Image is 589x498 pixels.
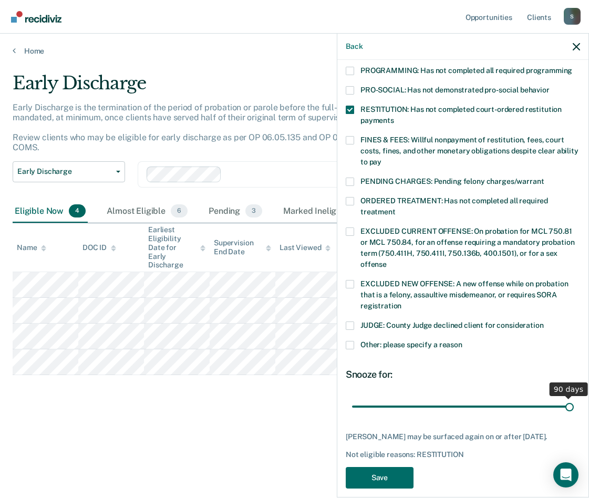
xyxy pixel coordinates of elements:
[564,8,581,25] button: Profile dropdown button
[360,227,574,268] span: EXCLUDED CURRENT OFFENSE: On probation for MCL 750.81 or MCL 750.84, for an offense requiring a m...
[13,72,543,102] div: Early Discharge
[346,450,580,459] div: Not eligible reasons: RESTITUTION
[360,177,544,185] span: PENDING CHARGES: Pending felony charges/warrant
[214,238,271,256] div: Supervision End Date
[360,340,462,349] span: Other: please specify a reason
[17,167,112,176] span: Early Discharge
[13,46,576,56] a: Home
[171,204,188,218] span: 6
[346,369,580,380] div: Snooze for:
[360,196,548,216] span: ORDERED TREATMENT: Has not completed all required treatment
[346,467,414,489] button: Save
[105,200,190,223] div: Almost Eligible
[346,42,363,51] button: Back
[346,432,580,441] div: [PERSON_NAME] may be surfaced again on or after [DATE].
[206,200,264,223] div: Pending
[564,8,581,25] div: S
[280,243,330,252] div: Last Viewed
[11,11,61,23] img: Recidiviz
[13,200,88,223] div: Eligible Now
[360,321,544,329] span: JUDGE: County Judge declined client for consideration
[281,200,377,223] div: Marked Ineligible
[13,102,539,153] p: Early Discharge is the termination of the period of probation or parole before the full-term disc...
[550,382,588,396] div: 90 days
[148,225,205,269] div: Earliest Eligibility Date for Early Discharge
[360,86,550,94] span: PRO-SOCIAL: Has not demonstrated pro-social behavior
[360,66,572,75] span: PROGRAMMING: Has not completed all required programming
[17,243,46,252] div: Name
[245,204,262,218] span: 3
[553,462,578,487] div: Open Intercom Messenger
[82,243,116,252] div: DOC ID
[360,279,568,310] span: EXCLUDED NEW OFFENSE: A new offense while on probation that is a felony, assaultive misdemeanor, ...
[69,204,86,218] span: 4
[360,136,578,166] span: FINES & FEES: Willful nonpayment of restitution, fees, court costs, fines, and other monetary obl...
[360,105,562,124] span: RESTITUTION: Has not completed court-ordered restitution payments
